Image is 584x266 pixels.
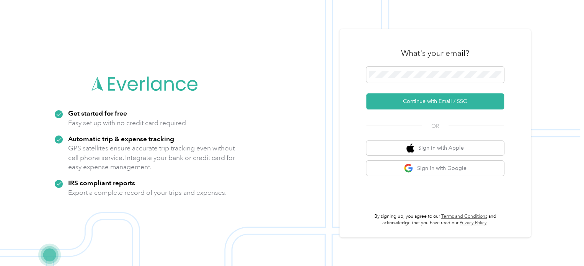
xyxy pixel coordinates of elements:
p: Export a complete record of your trips and expenses. [68,188,227,197]
iframe: Everlance-gr Chat Button Frame [541,223,584,266]
strong: Get started for free [68,109,127,117]
p: By signing up, you agree to our and acknowledge that you have read our . [366,213,504,227]
button: Continue with Email / SSO [366,93,504,109]
p: GPS satellites ensure accurate trip tracking even without cell phone service. Integrate your bank... [68,144,235,172]
strong: Automatic trip & expense tracking [68,135,174,143]
button: google logoSign in with Google [366,161,504,176]
p: Easy set up with no credit card required [68,118,186,128]
img: apple logo [406,144,414,153]
a: Terms and Conditions [441,214,487,219]
span: OR [422,122,449,130]
h3: What's your email? [401,48,469,59]
a: Privacy Policy [460,220,487,226]
button: apple logoSign in with Apple [366,141,504,156]
img: google logo [404,163,413,173]
strong: IRS compliant reports [68,179,135,187]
